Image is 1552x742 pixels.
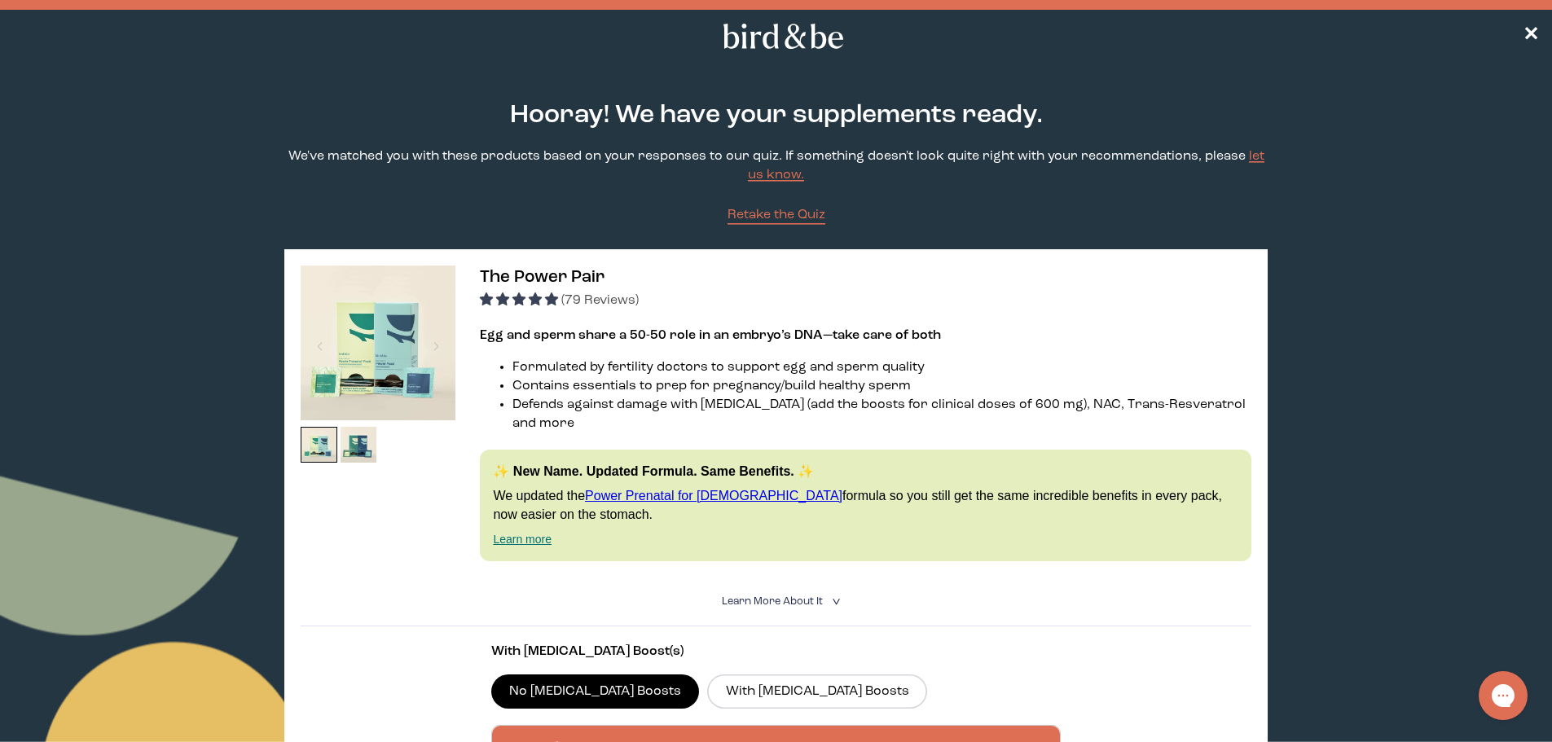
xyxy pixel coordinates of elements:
[561,294,639,307] span: (79 Reviews)
[585,489,842,503] a: Power Prenatal for [DEMOGRAPHIC_DATA]
[493,464,814,478] strong: ✨ New Name. Updated Formula. Same Benefits. ✨
[480,269,605,286] span: The Power Pair
[748,150,1264,182] a: let us know.
[512,377,1251,396] li: Contains essentials to prep for pregnancy/build healthy sperm
[1471,665,1536,726] iframe: Gorgias live chat messenger
[491,643,1062,661] p: With [MEDICAL_DATA] Boost(s)
[341,427,377,463] img: thumbnail image
[707,674,927,709] label: With [MEDICAL_DATA] Boosts
[512,396,1251,433] li: Defends against damage with [MEDICAL_DATA] (add the boosts for clinical doses of 600 mg), NAC, Tr...
[480,294,561,307] span: 4.92 stars
[493,533,552,546] a: Learn more
[481,97,1071,134] h2: Hooray! We have your supplements ready.
[493,487,1238,524] p: We updated the formula so you still get the same incredible benefits in every pack, now easier on...
[284,147,1267,185] p: We've matched you with these products based on your responses to our quiz. If something doesn't l...
[728,209,825,222] span: Retake the Quiz
[728,206,825,225] a: Retake the Quiz
[827,597,842,606] i: <
[512,358,1251,377] li: Formulated by fertility doctors to support egg and sperm quality
[301,427,337,463] img: thumbnail image
[491,674,700,709] label: No [MEDICAL_DATA] Boosts
[480,329,941,342] strong: Egg and sperm share a 50-50 role in an embryo’s DNA—take care of both
[722,596,823,607] span: Learn More About it
[1523,22,1539,50] a: ✕
[301,266,455,420] img: thumbnail image
[1523,26,1539,46] span: ✕
[722,594,831,609] summary: Learn More About it <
